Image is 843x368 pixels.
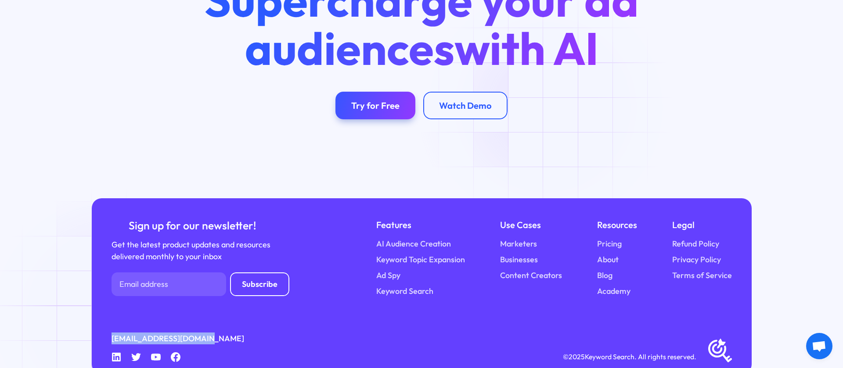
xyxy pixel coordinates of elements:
[597,238,622,250] a: Pricing
[672,254,721,265] a: Privacy Policy
[597,285,630,297] a: Academy
[500,269,562,281] a: Content Creators
[569,352,585,361] span: 2025
[597,254,619,265] a: About
[112,332,244,344] a: [EMAIL_ADDRESS][DOMAIN_NAME]
[230,272,289,296] input: Subscribe
[112,218,274,233] div: Sign up for our newsletter!
[376,254,465,265] a: Keyword Topic Expansion
[597,218,637,232] div: Resources
[672,218,732,232] div: Legal
[563,351,696,362] div: © Keyword Search. All rights reserved.
[351,100,400,111] div: Try for Free
[500,254,538,265] a: Businesses
[806,333,832,359] a: Open chat
[500,218,562,232] div: Use Cases
[112,272,289,296] form: Newsletter Form
[672,269,732,281] a: Terms of Service
[376,285,433,297] a: Keyword Search
[112,272,226,296] input: Email address
[423,92,508,119] a: Watch Demo
[500,238,537,250] a: Marketers
[376,238,451,250] a: AI Audience Creation
[376,218,465,232] div: Features
[335,92,415,119] a: Try for Free
[376,269,400,281] a: Ad Spy
[672,238,719,250] a: Refund Policy
[439,100,492,111] div: Watch Demo
[112,239,274,262] div: Get the latest product updates and resources delivered monthly to your inbox
[597,269,612,281] a: Blog
[454,19,598,77] span: with AI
